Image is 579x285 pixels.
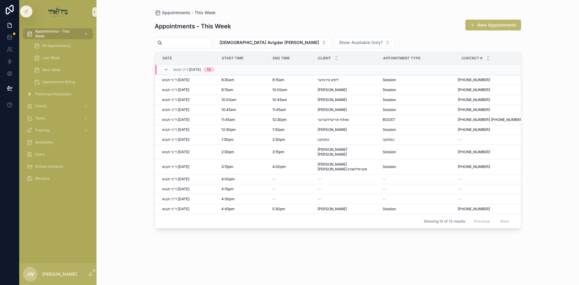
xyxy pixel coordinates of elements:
span: 2:30pm [272,137,285,142]
a: 3:15pm [221,164,265,169]
a: Session [383,150,454,154]
a: [PERSON_NAME] [318,207,375,211]
a: -- [458,187,524,192]
a: ד'כי תבוא [DATE] [162,150,214,154]
a: 8:30am [221,78,265,82]
button: Select Button [214,37,331,48]
a: Tasks [23,113,93,124]
a: ד'כי תבוא [DATE] [162,127,214,132]
a: [PHONE_NUMBER] [458,78,524,82]
a: 10:45am [221,107,265,112]
span: 5:30pm [272,207,285,211]
a: 5:30pm [272,207,310,211]
a: -- [318,177,375,182]
span: ד'כי תבוא [DATE] [162,197,190,201]
span: -- [383,177,386,182]
a: -- [318,187,375,192]
span: 4:30pm [221,197,235,201]
span: -- [272,197,276,201]
a: ד'כי תבוא [DATE] [162,117,214,122]
a: Session [383,207,454,211]
a: -- [383,197,454,201]
span: [PERSON_NAME] [318,97,347,102]
span: Availability [35,140,53,145]
span: -- [458,197,461,201]
span: Session [383,78,396,82]
a: 11:45am [221,117,265,122]
button: New Appointments [465,20,521,30]
span: וואלווי פריעדלענדער [318,117,349,122]
a: 2:30pm [272,137,310,142]
a: BOOST [383,117,454,122]
span: [PHONE_NUMBER] [458,150,490,154]
span: -- [458,137,461,142]
span: 11:45am [221,117,235,122]
a: Session [383,97,454,102]
span: Start Time [222,56,243,61]
span: Client [318,56,331,61]
span: [PHONE_NUMBER] [458,164,490,169]
span: 9:15am [221,87,233,92]
a: 4:00pm [272,164,310,169]
a: ד'כי תבוא [DATE] [162,207,214,211]
p: [PERSON_NAME] [42,271,77,277]
a: ליפא טירנויער [318,78,375,82]
a: -- [272,187,310,192]
a: -- [272,197,310,201]
a: 9:15am [272,78,310,82]
span: [PERSON_NAME] [318,127,347,132]
a: -- [458,137,524,142]
span: 1:30pm [272,127,285,132]
h1: Appointments - This Week [155,22,231,30]
span: BOOST [383,117,395,122]
a: Session [383,78,454,82]
a: -- [272,177,310,182]
span: -- [383,197,386,201]
img: App logo [48,7,68,17]
a: Appointments - This Week [23,28,93,39]
span: [PHONE_NUMBER] [PHONE_NUMBER] [458,117,523,122]
a: ד'כי תבוא [DATE] [162,97,214,102]
span: 4:45pm [221,207,235,211]
span: Date [163,56,172,61]
span: 4:15pm [221,187,234,192]
span: Session [383,150,396,154]
span: 2:30pm [221,150,234,154]
a: [PHONE_NUMBER] [458,164,524,169]
span: ד'כי תבוא [DATE] [162,127,190,132]
a: -- [458,177,524,182]
a: 4:30pm [221,197,265,201]
a: Tutoring [23,125,93,136]
span: [PHONE_NUMBER] [458,127,490,132]
a: ד'כי תבוא [DATE] [162,177,214,182]
span: Session [383,107,396,112]
a: ד'כי תבוא [DATE] [162,137,214,142]
span: ד'כי תבוא [DATE] [162,87,190,92]
a: ד'כי תבוא [DATE] [162,78,214,82]
a: [PHONE_NUMBER] [458,127,524,132]
span: 11:45am [272,107,286,112]
span: [PHONE_NUMBER] [458,87,490,92]
span: 9:15am [272,78,284,82]
span: -- [318,197,321,201]
span: ד'כי תבוא [DATE] [173,67,201,72]
span: הפסקה [318,137,329,142]
span: Session [383,207,396,211]
a: 2:30pm [221,150,265,154]
span: Clients [35,104,47,109]
a: 11:45am [272,107,310,112]
a: Appointment Billing [30,77,93,87]
a: 4:15pm [221,187,265,192]
a: Session [383,87,454,92]
span: Contact # [461,56,482,61]
span: Last Week [42,55,60,60]
span: Session [383,164,396,169]
span: ד'כי תבוא [DATE] [162,207,190,211]
a: [PERSON_NAME] [318,127,375,132]
div: 13 [207,67,211,72]
span: ד'כי תבוא [DATE] [162,177,190,182]
span: -- [318,187,321,192]
a: 10:00am [272,87,310,92]
span: Followups Requested [35,92,71,97]
span: 10:45am [272,97,287,102]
